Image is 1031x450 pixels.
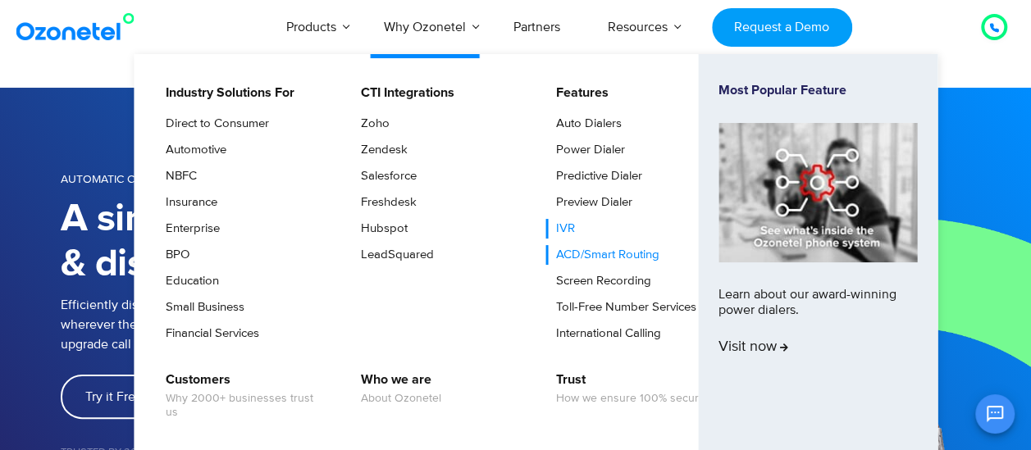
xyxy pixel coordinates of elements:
a: Direct to Consumer [155,114,271,134]
a: Hubspot [350,219,410,239]
a: Small Business [155,298,247,317]
a: Predictive Dialer [545,166,645,186]
a: Power Dialer [545,140,627,160]
a: Freshdesk [350,193,419,212]
a: IVR [545,219,577,239]
button: Open chat [975,394,1015,434]
span: AUTOMATIC CALL DISTRIBUTION [61,172,232,186]
a: CTI Integrations [350,83,457,103]
span: Why 2000+ businesses trust us [166,392,327,420]
a: Automotive [155,140,229,160]
a: Most Popular FeatureLearn about our award-winning power dialers.Visit now [719,83,917,435]
p: Efficiently distribute calls and chats amongst your agents—wherever they are — to reduce customer... [61,295,516,354]
a: Screen Recording [545,271,654,291]
a: Salesforce [350,166,419,186]
a: Who we areAbout Ozonetel [350,370,444,408]
a: Insurance [155,193,220,212]
a: BPO [155,245,192,265]
a: NBFC [155,166,199,186]
a: CustomersWhy 2000+ businesses trust us [155,370,330,422]
span: Try it Free [85,390,143,403]
span: About Ozonetel [361,392,441,406]
a: Education [155,271,221,291]
img: phone-system-min.jpg [719,123,917,261]
a: Features [545,83,611,103]
a: International Calling [545,324,664,343]
a: Try it Free [61,375,167,419]
a: Request a Demo [712,8,852,47]
a: Enterprise [155,219,222,239]
a: Financial Services [155,324,262,343]
a: Auto Dialers [545,114,624,134]
a: Toll-Free Number Services [545,298,699,317]
span: How we ensure 100% security [556,392,710,406]
a: Preview Dialer [545,193,635,212]
a: Zendesk [350,140,410,160]
span: Visit now [719,339,788,357]
a: Zoho [350,114,392,134]
a: Industry Solutions For [155,83,297,103]
a: LeadSquared [350,245,436,265]
a: TrustHow we ensure 100% security [545,370,713,408]
a: ACD/Smart Routing [545,245,662,265]
h1: A simple way to sort & distribute your calls [61,197,516,287]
